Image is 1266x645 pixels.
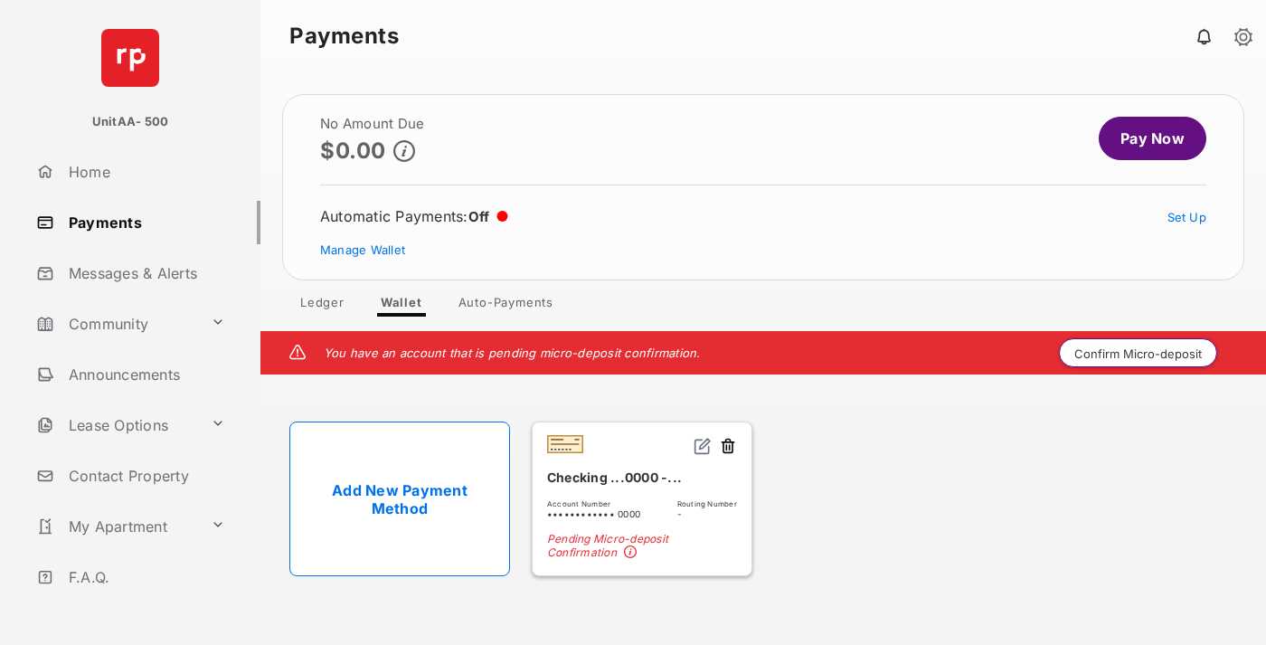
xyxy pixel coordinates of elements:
div: Checking ...0000 -... [547,462,737,492]
a: Wallet [366,295,437,317]
img: svg+xml;base64,PHN2ZyB4bWxucz0iaHR0cDovL3d3dy53My5vcmcvMjAwMC9zdmciIHdpZHRoPSI2NCIgaGVpZ2h0PSI2NC... [101,29,159,87]
h2: No Amount Due [320,117,424,131]
a: Add New Payment Method [289,422,510,576]
span: Routing Number [677,499,737,508]
p: $0.00 [320,138,386,163]
img: svg+xml;base64,PHN2ZyB2aWV3Qm94PSIwIDAgMjQgMjQiIHdpZHRoPSIxNiIgaGVpZ2h0PSIxNiIgZmlsbD0ibm9uZSIgeG... [694,437,712,455]
a: Announcements [29,353,260,396]
a: Messages & Alerts [29,251,260,295]
a: Auto-Payments [444,295,568,317]
span: Account Number [547,499,640,508]
button: Confirm Micro-deposit [1059,338,1217,367]
span: - [677,508,737,519]
a: Payments [29,201,260,244]
a: Contact Property [29,454,260,498]
a: Ledger [286,295,359,317]
a: Manage Wallet [320,242,405,257]
a: My Apartment [29,505,203,548]
p: UnitAA- 500 [92,113,169,131]
span: •••••••••••• 0000 [547,508,640,519]
a: Home [29,150,260,194]
a: Set Up [1167,210,1207,224]
span: Pending Micro-deposit Confirmation [547,532,737,561]
span: Off [468,208,490,225]
a: F.A.Q. [29,555,260,599]
a: Community [29,302,203,346]
em: You have an account that is pending micro-deposit confirmation. [324,346,701,360]
div: Automatic Payments : [320,207,508,225]
strong: Payments [289,25,399,47]
a: Lease Options [29,403,203,447]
